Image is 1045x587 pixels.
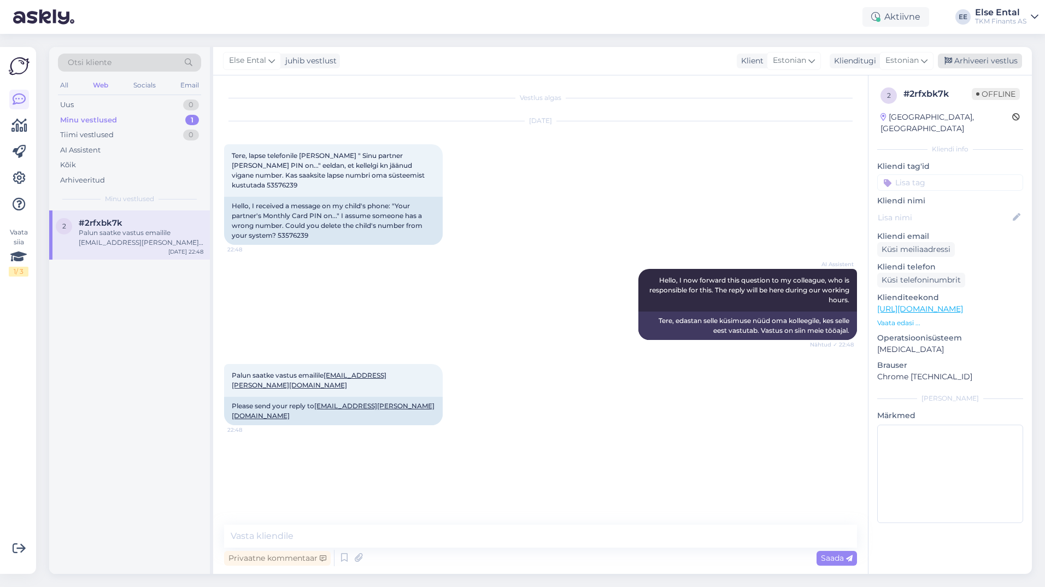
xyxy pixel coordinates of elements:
div: 1 [185,115,199,126]
div: Küsi meiliaadressi [877,242,955,257]
div: [GEOGRAPHIC_DATA], [GEOGRAPHIC_DATA] [880,111,1012,134]
div: Hello, I received a message on my child's phone: "Your partner's Monthly Card PIN on..." I assume... [224,197,443,245]
span: Otsi kliente [68,57,111,68]
p: Kliendi tag'id [877,161,1023,172]
div: Tere, edastan selle küsimuse nüüd oma kolleegile, kes selle eest vastutab. Vastus on siin meie tö... [638,312,857,340]
span: AI Assistent [813,260,854,268]
span: 2 [887,91,891,99]
div: # 2rfxbk7k [903,87,972,101]
span: Estonian [885,55,919,67]
div: Kõik [60,160,76,171]
div: juhib vestlust [281,55,337,67]
div: Please send your reply to [224,397,443,425]
span: Saada [821,553,853,563]
div: Web [91,78,110,92]
div: Palun saatke vastus emailile [EMAIL_ADDRESS][PERSON_NAME][DOMAIN_NAME] [79,228,203,248]
div: [DATE] [224,116,857,126]
div: [DATE] 22:48 [168,248,203,256]
p: Kliendi email [877,231,1023,242]
span: 22:48 [227,245,268,254]
div: [PERSON_NAME] [877,394,1023,403]
div: AI Assistent [60,145,101,156]
a: [EMAIL_ADDRESS][PERSON_NAME][DOMAIN_NAME] [232,402,435,420]
span: Estonian [773,55,806,67]
span: Palun saatke vastus emailile [232,371,386,389]
div: 1 / 3 [9,267,28,277]
div: Vestlus algas [224,93,857,103]
div: Küsi telefoninumbrit [877,273,965,287]
img: Askly Logo [9,56,30,77]
span: Hello, I now forward this question to my colleague, who is responsible for this. The reply will b... [649,276,851,304]
p: Kliendi nimi [877,195,1023,207]
a: Else EntalTKM Finants AS [975,8,1038,26]
div: Aktiivne [862,7,929,27]
div: Privaatne kommentaar [224,551,331,566]
span: Else Ental [229,55,266,67]
p: Brauser [877,360,1023,371]
div: EE [955,9,971,25]
p: Chrome [TECHNICAL_ID] [877,371,1023,383]
div: Arhiveeri vestlus [938,54,1022,68]
div: Else Ental [975,8,1026,17]
div: Minu vestlused [60,115,117,126]
p: Operatsioonisüsteem [877,332,1023,344]
span: Minu vestlused [105,194,154,204]
div: Kliendi info [877,144,1023,154]
p: Klienditeekond [877,292,1023,303]
p: Kliendi telefon [877,261,1023,273]
p: Vaata edasi ... [877,318,1023,328]
div: Uus [60,99,74,110]
div: TKM Finants AS [975,17,1026,26]
span: 22:48 [227,426,268,434]
div: Arhiveeritud [60,175,105,186]
p: [MEDICAL_DATA] [877,344,1023,355]
div: Socials [131,78,158,92]
p: Märkmed [877,410,1023,421]
span: Offline [972,88,1020,100]
span: Tere, lapse telefonile [PERSON_NAME] " Sinu partner [PERSON_NAME] PIN on..." eeldan, et kellelgi ... [232,151,426,189]
a: [URL][DOMAIN_NAME] [877,304,963,314]
span: 2 [62,222,66,230]
input: Lisa nimi [878,212,1011,224]
div: 0 [183,99,199,110]
input: Lisa tag [877,174,1023,191]
div: Email [178,78,201,92]
div: All [58,78,71,92]
span: Nähtud ✓ 22:48 [810,341,854,349]
div: Vaata siia [9,227,28,277]
div: Klienditugi [830,55,876,67]
span: #2rfxbk7k [79,218,122,228]
div: 0 [183,130,199,140]
div: Tiimi vestlused [60,130,114,140]
div: Klient [737,55,764,67]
